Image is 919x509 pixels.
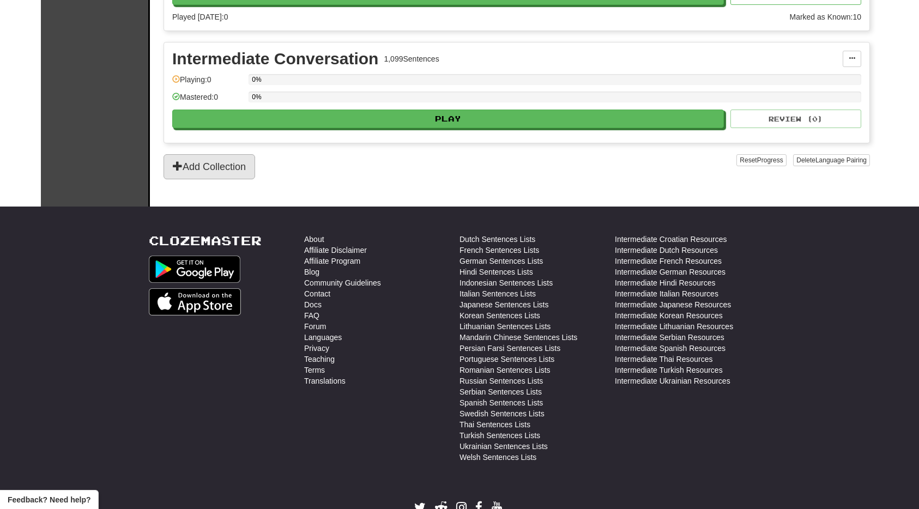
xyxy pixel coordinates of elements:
[793,154,870,166] button: DeleteLanguage Pairing
[459,343,560,354] a: Persian Farsi Sentences Lists
[304,266,319,277] a: Blog
[304,277,381,288] a: Community Guidelines
[164,154,255,179] button: Add Collection
[757,156,783,164] span: Progress
[304,234,324,245] a: About
[459,452,536,463] a: Welsh Sentences Lists
[459,310,540,321] a: Korean Sentences Lists
[615,288,718,299] a: Intermediate Italian Resources
[615,354,713,365] a: Intermediate Thai Resources
[8,494,90,505] span: Open feedback widget
[459,245,539,256] a: French Sentences Lists
[384,53,439,64] div: 1,099 Sentences
[459,365,551,375] a: Romanian Sentences Lists
[149,234,262,247] a: Clozemaster
[615,299,731,310] a: Intermediate Japanese Resources
[304,354,335,365] a: Teaching
[459,234,535,245] a: Dutch Sentences Lists
[459,408,545,419] a: Swedish Sentences Lists
[459,419,530,430] a: Thai Sentences Lists
[459,430,540,441] a: Turkish Sentences Lists
[615,365,723,375] a: Intermediate Turkish Resources
[615,375,730,386] a: Intermediate Ukrainian Resources
[459,354,554,365] a: Portuguese Sentences Lists
[304,343,329,354] a: Privacy
[172,92,243,110] div: Mastered: 0
[615,310,723,321] a: Intermediate Korean Resources
[172,51,378,67] div: Intermediate Conversation
[459,321,551,332] a: Lithuanian Sentences Lists
[304,310,319,321] a: FAQ
[459,441,548,452] a: Ukrainian Sentences Lists
[615,321,733,332] a: Intermediate Lithuanian Resources
[304,256,360,266] a: Affiliate Program
[149,256,240,283] img: Get it on Google Play
[304,299,322,310] a: Docs
[459,277,553,288] a: Indonesian Sentences Lists
[815,156,867,164] span: Language Pairing
[304,365,325,375] a: Terms
[730,110,861,128] button: Review (0)
[459,288,536,299] a: Italian Sentences Lists
[736,154,786,166] button: ResetProgress
[459,386,542,397] a: Serbian Sentences Lists
[459,256,543,266] a: German Sentences Lists
[304,321,326,332] a: Forum
[172,110,724,128] button: Play
[459,397,543,408] a: Spanish Sentences Lists
[615,234,727,245] a: Intermediate Croatian Resources
[304,332,342,343] a: Languages
[459,266,533,277] a: Hindi Sentences Lists
[459,299,548,310] a: Japanese Sentences Lists
[615,343,725,354] a: Intermediate Spanish Resources
[789,11,861,22] div: Marked as Known: 10
[615,277,715,288] a: Intermediate Hindi Resources
[615,256,722,266] a: Intermediate French Resources
[615,332,724,343] a: Intermediate Serbian Resources
[149,288,241,316] img: Get it on App Store
[172,13,228,21] span: Played [DATE]: 0
[615,245,718,256] a: Intermediate Dutch Resources
[615,266,725,277] a: Intermediate German Resources
[304,375,346,386] a: Translations
[459,332,577,343] a: Mandarin Chinese Sentences Lists
[172,74,243,92] div: Playing: 0
[459,375,543,386] a: Russian Sentences Lists
[304,288,330,299] a: Contact
[304,245,367,256] a: Affiliate Disclaimer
